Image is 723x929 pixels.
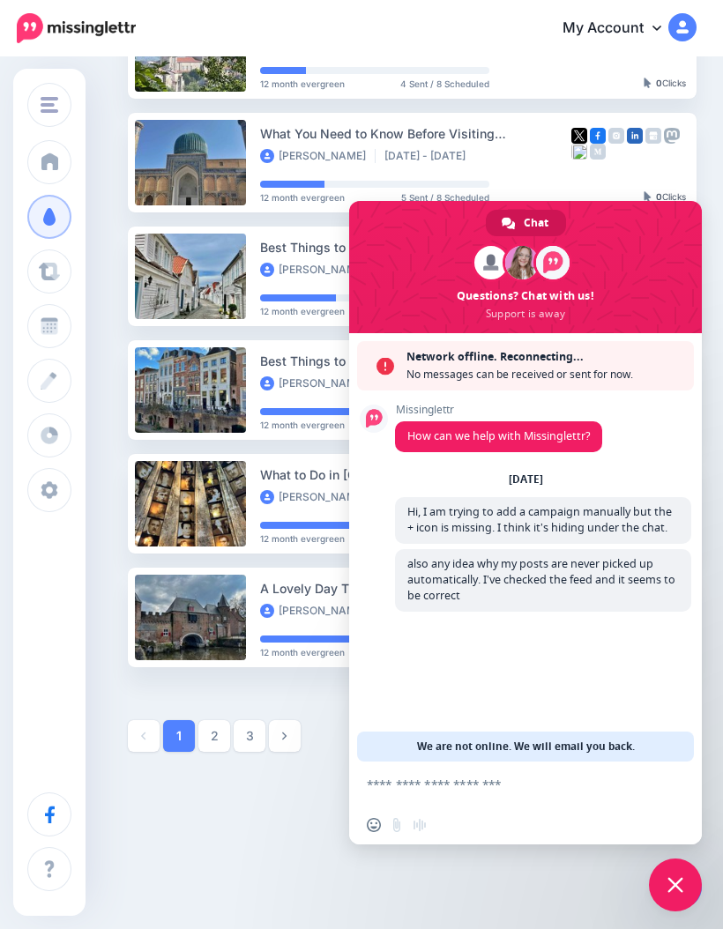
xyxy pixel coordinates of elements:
[627,128,643,144] img: linkedin-square.png
[406,348,685,366] span: Network offline. Reconnecting...
[571,128,587,144] img: twitter-square.png
[644,78,686,89] div: Clicks
[260,351,571,371] div: Best Things to Do in [GEOGRAPHIC_DATA]: A Perfect Two-Day Itinerary
[656,191,662,202] b: 0
[644,78,652,88] img: pointer-grey-darker.png
[656,78,662,88] b: 0
[260,648,345,657] span: 12 month evergreen
[260,149,376,163] li: [PERSON_NAME]
[590,128,606,144] img: facebook-square.png
[198,720,230,752] a: 2
[509,474,543,485] div: [DATE]
[260,123,571,144] div: What You Need to Know Before Visiting [GEOGRAPHIC_DATA]
[367,777,645,792] textarea: Compose your message...
[260,237,571,257] div: Best Things to Do in [GEOGRAPHIC_DATA], [GEOGRAPHIC_DATA]
[260,490,376,504] li: [PERSON_NAME]
[400,79,489,88] span: 4 Sent / 8 Scheduled
[260,534,345,543] span: 12 month evergreen
[417,732,635,762] span: We are not online. We will email you back.
[395,404,602,416] span: Missinglettr
[260,376,376,390] li: [PERSON_NAME]
[664,128,680,144] img: mastodon-grey-square.png
[486,210,566,236] div: Chat
[260,79,345,88] span: 12 month evergreen
[260,464,571,485] div: What to Do in [GEOGRAPHIC_DATA] When It Rains
[644,191,652,202] img: pointer-grey-darker.png
[41,97,58,113] img: menu.png
[260,420,345,429] span: 12 month evergreen
[407,556,675,603] span: also any idea why my posts are never picked up automatically. I’ve checked the feed and it seems ...
[176,730,182,742] strong: 1
[234,720,265,752] a: 3
[260,307,345,316] span: 12 month evergreen
[384,149,474,163] li: [DATE] - [DATE]
[406,366,685,383] span: No messages can be received or sent for now.
[260,578,571,598] div: A Lovely Day Trip to [GEOGRAPHIC_DATA] from [GEOGRAPHIC_DATA] by Train
[407,504,672,535] span: Hi, I am trying to add a campaign manually but the + icon is missing. I think it’s hiding under t...
[608,128,624,144] img: instagram-grey-square.png
[17,13,136,43] img: Missinglettr
[260,263,376,277] li: [PERSON_NAME]
[367,818,381,832] span: Insert an emoji
[644,192,686,203] div: Clicks
[401,193,489,202] span: 5 Sent / 8 Scheduled
[260,193,345,202] span: 12 month evergreen
[649,858,702,911] div: Close chat
[407,428,590,443] span: How can we help with Missinglettr?
[571,144,587,160] img: bluesky-square.png
[545,7,697,50] a: My Account
[590,144,606,160] img: medium-grey-square.png
[645,128,661,144] img: google_business-grey-square.png
[524,210,548,236] span: Chat
[260,604,376,618] li: [PERSON_NAME]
